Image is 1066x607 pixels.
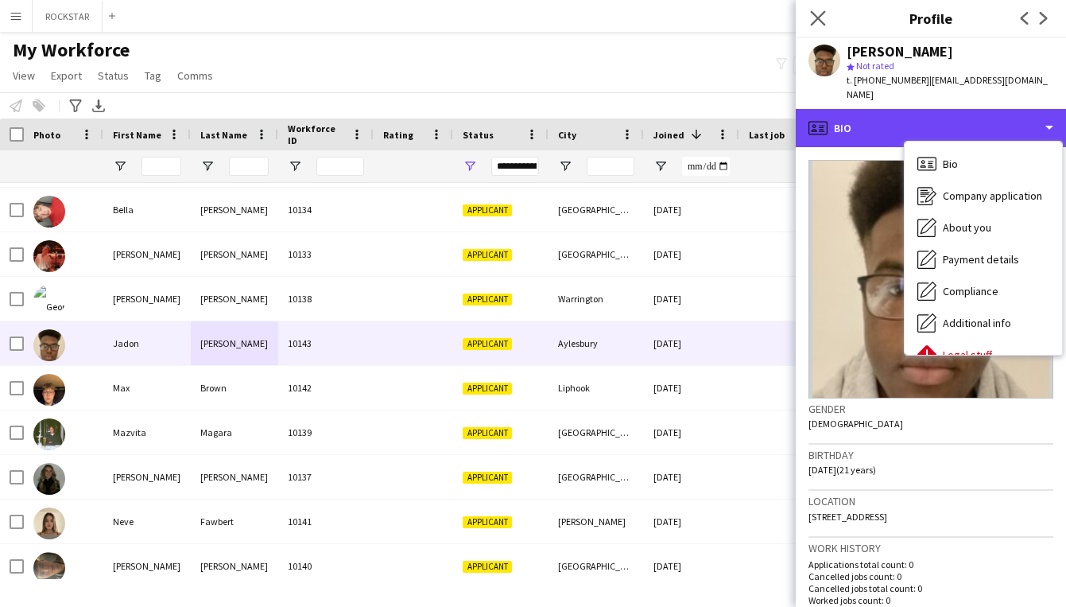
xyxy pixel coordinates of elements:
h3: Gender [808,402,1053,416]
input: Workforce ID Filter Input [316,157,364,176]
div: [PERSON_NAME] [103,544,191,588]
button: Open Filter Menu [463,159,477,173]
div: [PERSON_NAME] [103,277,191,321]
span: Applicant [463,561,512,573]
span: View [13,68,35,83]
app-action-btn: Export XLSX [89,96,108,115]
div: [GEOGRAPHIC_DATA] [549,544,644,588]
div: [PERSON_NAME] [191,321,278,365]
div: Liphook [549,366,644,410]
div: Mazvita [103,411,191,454]
span: Tag [145,68,161,83]
div: [DATE] [644,411,739,454]
img: Max Brown [33,374,65,406]
a: Comms [171,65,219,86]
button: Open Filter Menu [558,159,572,173]
div: Bio [905,148,1062,180]
span: Workforce ID [288,123,345,146]
div: 10143 [278,321,374,365]
p: Cancelled jobs total count: 0 [808,582,1053,594]
span: City [558,129,576,141]
div: 10139 [278,411,374,454]
span: First Name [113,129,161,141]
span: Photo [33,129,60,141]
h3: Birthday [808,448,1053,462]
div: 10133 [278,232,374,276]
div: [GEOGRAPHIC_DATA] [549,188,644,232]
span: Applicant [463,472,512,484]
button: Everyone9,773 [793,56,873,75]
span: Bio [943,157,958,171]
div: [PERSON_NAME] [191,232,278,276]
span: Applicant [463,427,512,439]
h3: Location [808,494,1053,508]
div: 10142 [278,366,374,410]
h3: Work history [808,541,1053,555]
button: Open Filter Menu [653,159,668,173]
img: George Walsh [33,285,65,317]
div: [PERSON_NAME] [847,45,953,59]
span: Comms [177,68,213,83]
span: Applicant [463,516,512,528]
span: About you [943,220,991,235]
button: Open Filter Menu [200,159,215,173]
div: [DATE] [644,277,739,321]
img: Neve Fawbert [33,508,65,539]
div: [PERSON_NAME] [103,232,191,276]
app-action-btn: Advanced filters [66,96,85,115]
span: Export [51,68,82,83]
img: Mazvita Magara [33,418,65,450]
p: Worked jobs count: 0 [808,594,1053,606]
div: Magara [191,411,278,454]
div: About you [905,212,1062,243]
div: Brown [191,366,278,410]
a: Status [91,65,135,86]
span: Status [98,68,129,83]
div: [PERSON_NAME] [103,455,191,499]
div: [DATE] [644,188,739,232]
div: [DATE] [644,455,739,499]
input: Last Name Filter Input [229,157,269,176]
div: Max [103,366,191,410]
img: Bella Boersma [33,196,65,228]
div: Warrington [549,277,644,321]
img: Jadon Mcfarlane [33,329,65,361]
span: Not rated [856,60,894,72]
div: Payment details [905,243,1062,275]
div: 10140 [278,544,374,588]
a: Export [45,65,88,86]
button: ROCKSTAR [33,1,103,32]
span: Applicant [463,383,512,395]
h3: Profile [796,8,1066,29]
div: [GEOGRAPHIC_DATA] [549,232,644,276]
span: | [EMAIL_ADDRESS][DOMAIN_NAME] [847,74,1048,100]
div: [PERSON_NAME] [191,188,278,232]
span: Rating [383,129,413,141]
span: Applicant [463,204,512,216]
div: Aylesbury [549,321,644,365]
p: Applications total count: 0 [808,558,1053,570]
div: Compliance [905,275,1062,307]
div: Legal stuff [905,339,1062,371]
a: Tag [138,65,168,86]
div: [GEOGRAPHIC_DATA] [549,455,644,499]
div: [PERSON_NAME] [191,455,278,499]
span: t. [PHONE_NUMBER] [847,74,929,86]
div: Fawbert [191,500,278,543]
div: [DATE] [644,321,739,365]
div: Bella [103,188,191,232]
div: Company application [905,180,1062,212]
div: [DATE] [644,544,739,588]
a: View [6,65,41,86]
button: Open Filter Menu [288,159,302,173]
span: [STREET_ADDRESS] [808,511,887,523]
img: Sam Newby [33,552,65,584]
span: Last job [749,129,785,141]
span: [DATE] (21 years) [808,464,876,476]
input: First Name Filter Input [141,157,181,176]
button: Open Filter Menu [113,159,127,173]
div: 10137 [278,455,374,499]
div: [GEOGRAPHIC_DATA] [549,411,644,454]
div: Additional info [905,307,1062,339]
div: [PERSON_NAME] [191,544,278,588]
